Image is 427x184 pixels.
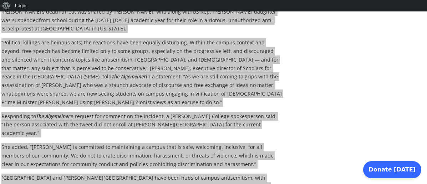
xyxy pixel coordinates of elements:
[36,113,70,120] em: The Algemeiner
[1,8,276,24] a: US Rep. [PERSON_NAME] daughter was suspended
[1,38,284,106] p: “Political killings are heinous acts; the reactions have been equally disturbing. Within the camp...
[112,73,146,80] em: The Algemeiner
[1,143,284,168] p: She added, “[PERSON_NAME] is committed to maintaining a campus that is safe, welcoming, inclusive...
[1,8,284,33] p: [PERSON_NAME]’s death threat was shared by [PERSON_NAME], who along with from school during the [...
[1,112,284,137] p: Responding to ‘s request for comment on the incident, a [PERSON_NAME] College spokesperson said, ...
